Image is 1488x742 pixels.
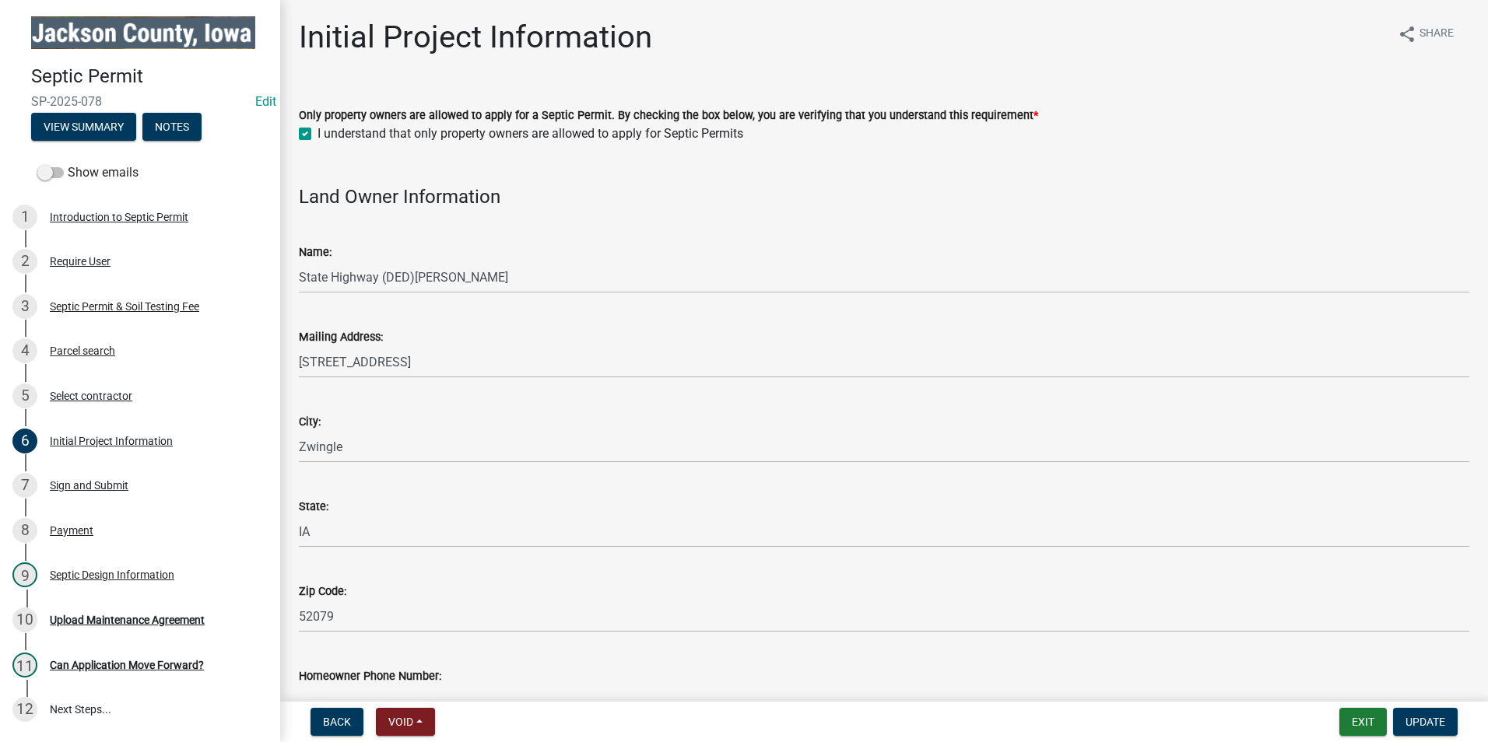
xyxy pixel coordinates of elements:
[142,121,202,134] wm-modal-confirm: Notes
[12,205,37,229] div: 1
[299,417,321,428] label: City:
[50,390,132,401] div: Select contractor
[376,708,435,736] button: Void
[311,708,363,736] button: Back
[37,163,139,182] label: Show emails
[299,110,1038,121] label: Only property owners are allowed to apply for a Septic Permit. By checking the box below, you are...
[50,525,93,536] div: Payment
[299,186,1469,208] h4: Land Owner Information
[12,653,37,677] div: 11
[50,212,188,222] div: Introduction to Septic Permit
[31,16,255,49] img: Jackson County, Iowa
[50,569,174,580] div: Septic Design Information
[142,113,202,141] button: Notes
[299,332,383,343] label: Mailing Address:
[31,94,249,109] span: SP-2025-078
[1406,716,1445,728] span: Update
[299,502,328,513] label: State:
[12,338,37,363] div: 4
[12,294,37,319] div: 3
[50,480,128,491] div: Sign and Submit
[12,697,37,722] div: 12
[1398,25,1416,44] i: share
[12,607,37,632] div: 10
[255,94,276,109] wm-modal-confirm: Edit Application Number
[31,121,136,134] wm-modal-confirm: Summary
[50,301,199,312] div: Septic Permit & Soil Testing Fee
[50,614,205,625] div: Upload Maintenance Agreement
[299,247,332,258] label: Name:
[299,19,652,56] h1: Initial Project Information
[50,660,204,670] div: Can Application Move Forward?
[31,113,136,141] button: View Summary
[50,345,115,356] div: Parcel search
[255,94,276,109] a: Edit
[1393,708,1458,736] button: Update
[12,249,37,274] div: 2
[12,562,37,587] div: 9
[12,383,37,408] div: 5
[12,518,37,543] div: 8
[1385,19,1466,49] button: shareShare
[1420,25,1454,44] span: Share
[12,473,37,498] div: 7
[388,716,413,728] span: Void
[31,65,268,88] h4: Septic Permit
[1339,708,1387,736] button: Exit
[299,586,346,597] label: Zip Code:
[50,256,111,267] div: Require User
[318,124,743,143] label: I understand that only property owners are allowed to apply for Septic Permits
[323,716,351,728] span: Back
[12,429,37,453] div: 6
[50,436,173,446] div: Initial Project Information
[299,671,441,682] label: Homeowner Phone Number:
